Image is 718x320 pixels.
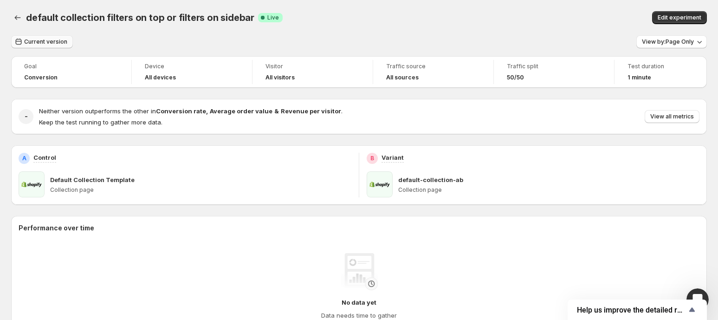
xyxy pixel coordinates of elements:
[11,35,73,48] button: Current version
[22,155,26,162] h2: A
[507,63,601,70] span: Traffic split
[342,298,376,307] h4: No data yet
[636,35,707,48] button: View by:Page Only
[24,74,58,81] span: Conversion
[93,235,186,272] button: Messages
[265,74,295,81] h4: All visitors
[627,63,694,70] span: Test duration
[274,107,279,115] strong: &
[386,62,480,82] a: Traffic sourceAll sources
[24,62,118,82] a: GoalConversion
[33,153,56,162] p: Control
[507,62,601,82] a: Traffic split50/50
[370,155,374,162] h2: B
[642,38,694,46] span: View by: Page Only
[19,131,38,150] img: Profile image for Antony
[97,140,123,150] div: • 2h ago
[398,175,463,184] p: default-collection-ab
[265,63,360,70] span: Visitor
[650,113,694,120] span: View all metrics
[24,63,118,70] span: Goal
[281,107,341,115] strong: Revenue per visitor
[577,304,698,315] button: Show survey - Help us improve the detailed report for A/B campaigns
[686,288,709,311] iframe: Intercom live chat
[9,109,176,158] div: Recent messageProfile image for Antonyi dont see how to duplicate my home page built in the nativ...
[507,74,524,81] span: 50/50
[10,123,176,157] div: Profile image for Antonyi dont see how to duplicate my home page built in the native shopify them...
[627,62,694,82] a: Test duration1 minute
[265,62,360,82] a: VisitorAll visitors
[36,258,57,264] span: Home
[19,117,167,127] div: Recent message
[386,74,419,81] h4: All sources
[645,110,699,123] button: View all metrics
[39,107,343,115] span: Neither version outperforms the other in .
[321,311,397,320] h4: Data needs time to gather
[577,306,686,314] span: Help us improve the detailed report for A/B campaigns
[145,74,176,81] h4: All devices
[341,253,378,290] img: No data yet
[386,63,480,70] span: Traffic source
[41,131,395,139] span: i dont see how to duplicate my home page built in the native shopify theme editor to make a varia...
[19,223,699,233] h2: Performance over time
[25,112,28,121] h2: -
[41,140,95,150] div: [PERSON_NAME]
[26,12,254,23] span: default collection filters on top or filters on sidebar
[19,82,167,98] p: How can we help?
[658,14,701,21] span: Edit experiment
[19,15,37,33] img: Profile image for Antony
[19,171,45,197] img: Default Collection Template
[210,107,272,115] strong: Average order value
[156,107,206,115] strong: Conversion rate
[652,11,707,24] button: Edit experiment
[160,15,176,32] div: Close
[398,186,699,194] p: Collection page
[11,11,24,24] button: Back
[627,74,651,81] span: 1 minute
[19,66,167,82] p: Hi [PERSON_NAME]
[123,258,155,264] span: Messages
[145,62,239,82] a: DeviceAll devices
[50,175,135,184] p: Default Collection Template
[367,171,393,197] img: default-collection-ab
[50,186,351,194] p: Collection page
[206,107,208,115] strong: ,
[39,118,162,126] span: Keep the test running to gather more data.
[145,63,239,70] span: Device
[382,153,404,162] p: Variant
[267,14,279,21] span: Live
[24,38,67,46] span: Current version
